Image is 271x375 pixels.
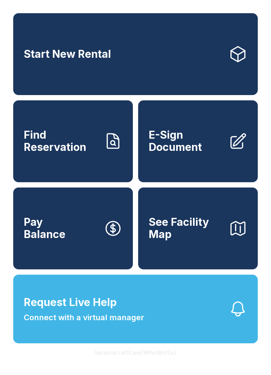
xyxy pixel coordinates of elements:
button: PayBalance [13,187,133,269]
span: Start New Rental [24,48,111,60]
span: Pay Balance [24,216,65,240]
button: See Facility Map [138,187,258,269]
span: See Facility Map [149,216,223,240]
a: Find Reservation [13,100,133,182]
span: Find Reservation [24,129,98,153]
span: Request Live Help [24,294,117,310]
a: E-Sign Document [138,100,258,182]
a: Start New Rental [13,13,258,95]
span: E-Sign Document [149,129,223,153]
button: VersionkrrefDLawElMlwz8nfSsJ [89,343,182,362]
button: Request Live HelpConnect with a virtual manager [13,275,258,343]
span: Connect with a virtual manager [24,312,144,324]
